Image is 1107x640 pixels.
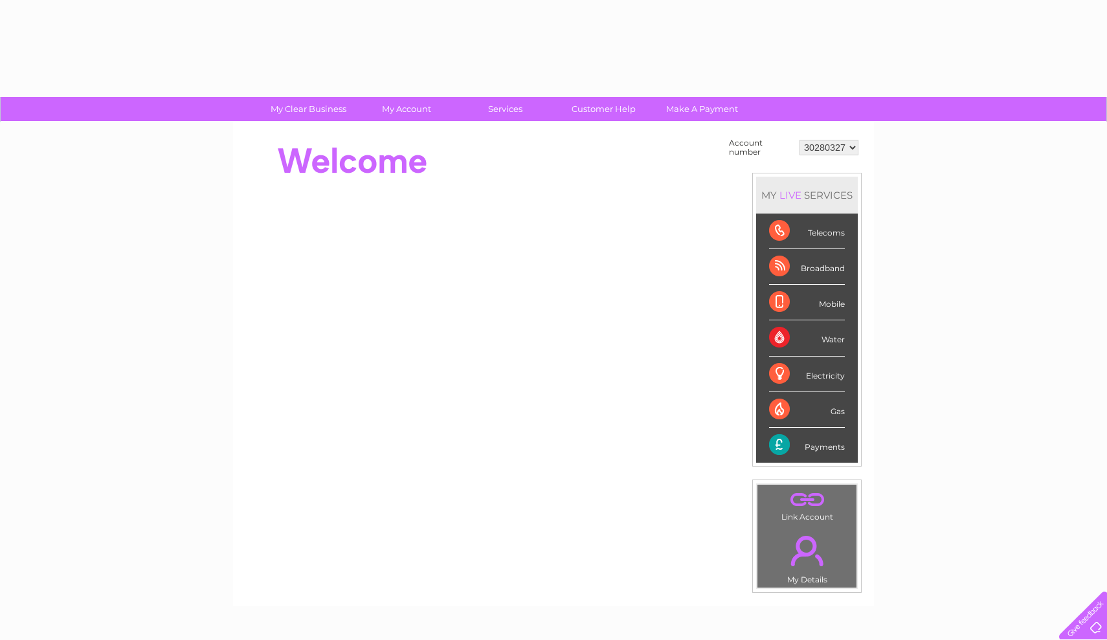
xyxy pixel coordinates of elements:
[769,392,845,428] div: Gas
[761,528,853,573] a: .
[757,484,857,525] td: Link Account
[756,177,858,214] div: MY SERVICES
[255,97,362,121] a: My Clear Business
[769,214,845,249] div: Telecoms
[769,285,845,320] div: Mobile
[769,249,845,285] div: Broadband
[550,97,657,121] a: Customer Help
[757,525,857,588] td: My Details
[726,135,796,160] td: Account number
[769,320,845,356] div: Water
[777,189,804,201] div: LIVE
[769,357,845,392] div: Electricity
[452,97,559,121] a: Services
[769,428,845,463] div: Payments
[761,488,853,511] a: .
[649,97,755,121] a: Make A Payment
[353,97,460,121] a: My Account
